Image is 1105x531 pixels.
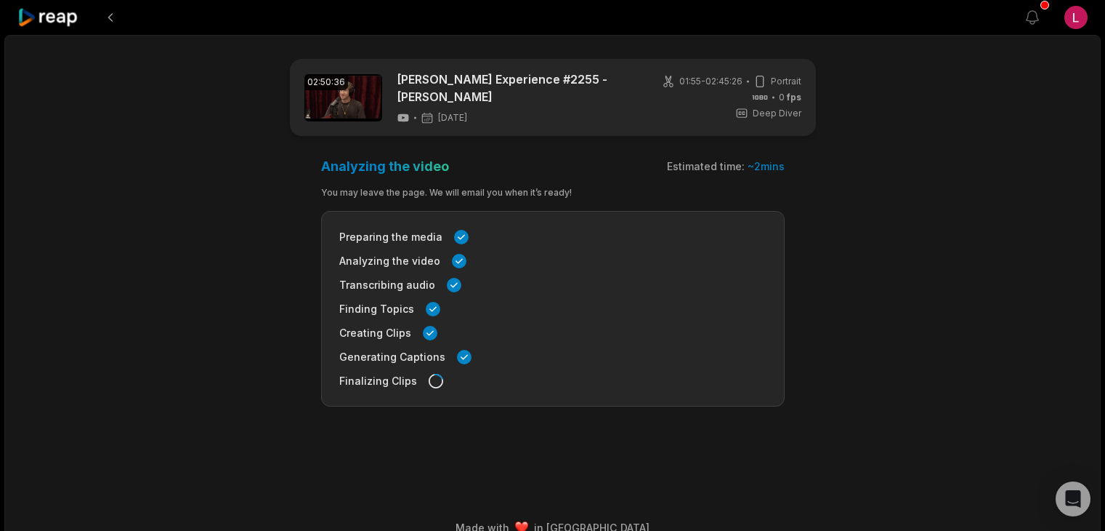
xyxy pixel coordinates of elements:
[679,75,742,88] span: 01:55 - 02:45:26
[667,159,785,174] div: Estimated time:
[339,325,411,340] span: Creating Clips
[339,349,445,364] span: Generating Captions
[339,253,440,268] span: Analyzing the video
[339,229,442,244] span: Preparing the media
[787,92,801,103] span: fps
[779,91,801,104] span: 0
[1056,482,1090,516] div: Open Intercom Messenger
[397,71,644,105] a: [PERSON_NAME] Experience #2255 - [PERSON_NAME]
[339,373,417,388] span: Finalizing Clips
[339,301,414,316] span: Finding Topics
[753,107,801,120] span: Deep Diver
[321,186,785,199] div: You may leave the page. We will email you when it’s ready!
[321,158,449,175] h3: Analyzing the video
[438,112,467,124] span: [DATE]
[339,277,435,292] span: Transcribing audio
[771,75,801,88] span: Portrait
[748,160,785,172] span: ~ 2 mins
